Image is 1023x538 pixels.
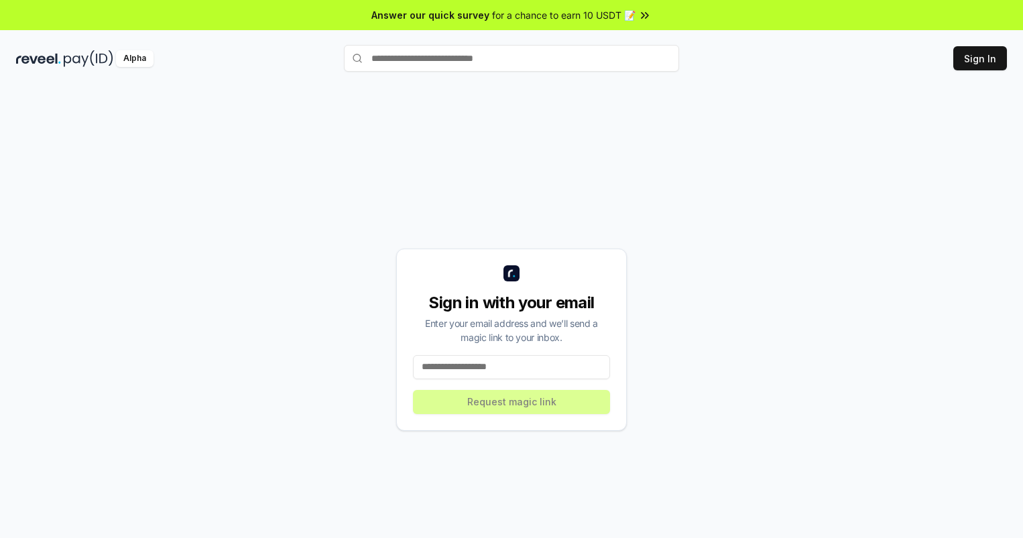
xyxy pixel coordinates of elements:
div: Alpha [116,50,154,67]
img: logo_small [503,265,520,281]
div: Sign in with your email [413,292,610,314]
img: reveel_dark [16,50,61,67]
span: Answer our quick survey [371,8,489,22]
button: Sign In [953,46,1007,70]
div: Enter your email address and we’ll send a magic link to your inbox. [413,316,610,344]
img: pay_id [64,50,113,67]
span: for a chance to earn 10 USDT 📝 [492,8,636,22]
